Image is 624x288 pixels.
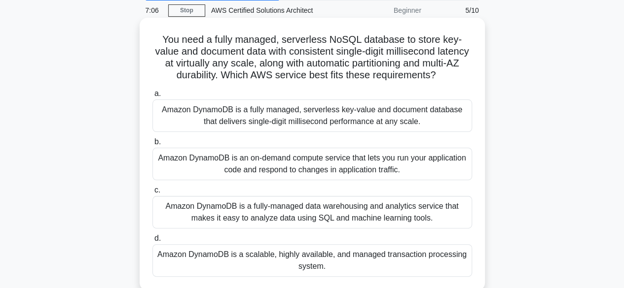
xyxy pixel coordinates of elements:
[152,148,472,180] div: Amazon DynamoDB is an on-demand compute service that lets you run your application code and respo...
[168,4,205,17] a: Stop
[427,0,485,20] div: 5/10
[152,244,472,277] div: Amazon DynamoDB is a scalable, highly available, and managed transaction processing system.
[154,137,161,146] span: b.
[205,0,341,20] div: AWS Certified Solutions Architect
[152,196,472,228] div: Amazon DynamoDB is a fully-managed data warehousing and analytics service that makes it easy to a...
[154,186,160,194] span: c.
[154,234,161,242] span: d.
[140,0,168,20] div: 7:06
[154,89,161,97] span: a.
[152,99,472,132] div: Amazon DynamoDB is a fully managed, serverless key-value and document database that delivers sing...
[151,33,473,82] h5: You need a fully managed, serverless NoSQL database to store key-value and document data with con...
[341,0,427,20] div: Beginner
